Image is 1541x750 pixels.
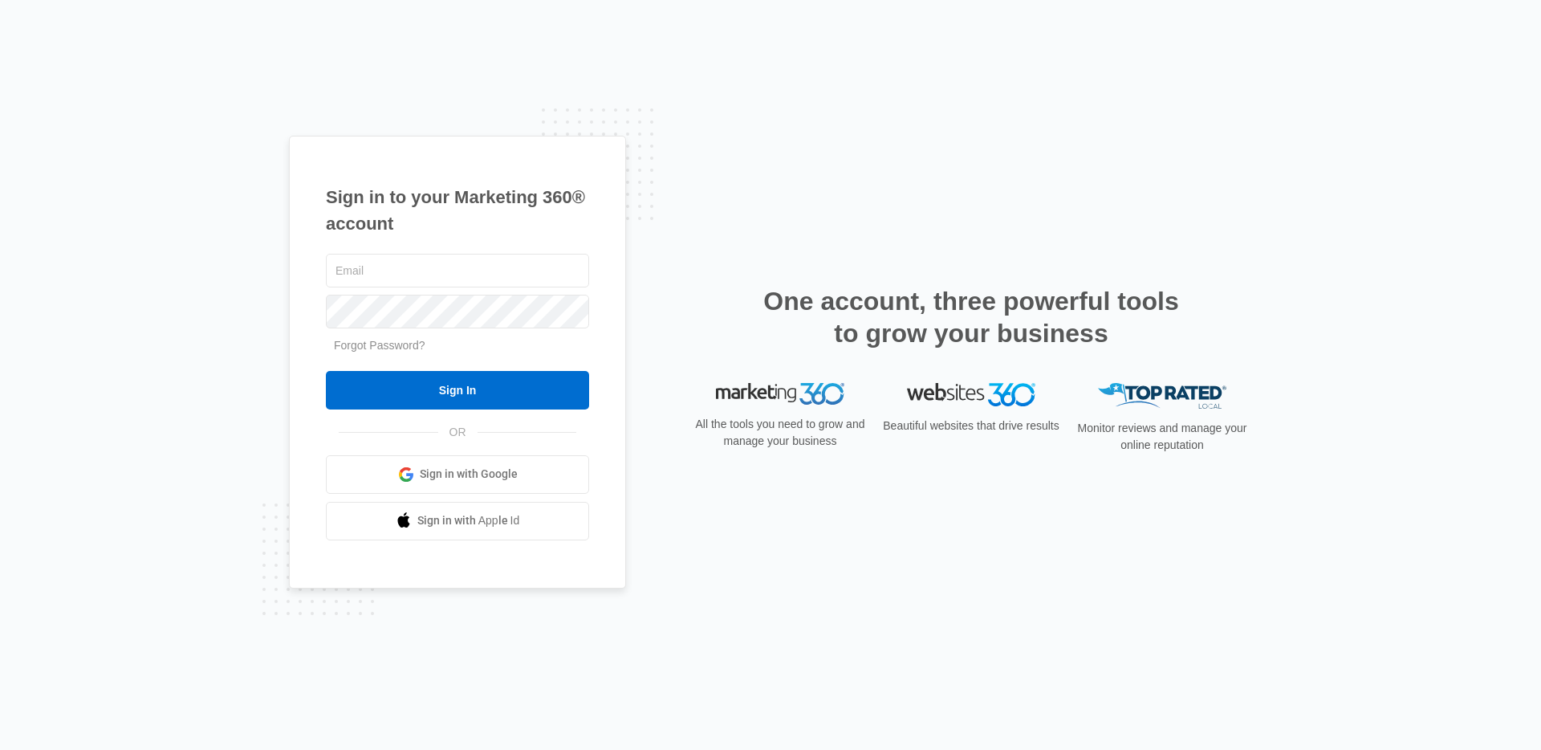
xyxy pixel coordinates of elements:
[326,254,589,287] input: Email
[881,418,1061,434] p: Beautiful websites that drive results
[420,466,518,483] span: Sign in with Google
[334,339,425,352] a: Forgot Password?
[907,383,1035,406] img: Websites 360
[326,184,589,237] h1: Sign in to your Marketing 360® account
[326,371,589,410] input: Sign In
[1072,420,1252,454] p: Monitor reviews and manage your online reputation
[326,455,589,494] a: Sign in with Google
[690,416,870,450] p: All the tools you need to grow and manage your business
[417,512,520,529] span: Sign in with Apple Id
[326,502,589,540] a: Sign in with Apple Id
[758,285,1184,349] h2: One account, three powerful tools to grow your business
[438,424,478,441] span: OR
[716,383,844,406] img: Marketing 360
[1098,383,1226,410] img: Top Rated Local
